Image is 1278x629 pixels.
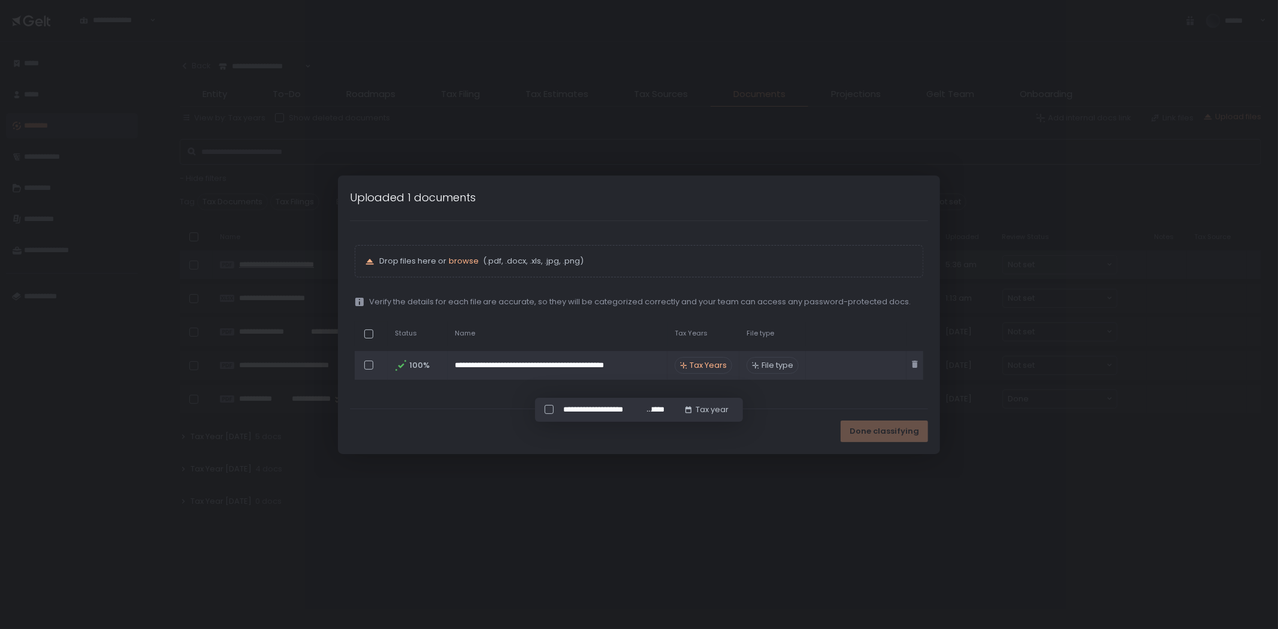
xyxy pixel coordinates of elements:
span: Verify the details for each file are accurate, so they will be categorized correctly and your tea... [369,297,911,307]
span: 100% [409,360,428,371]
span: (.pdf, .docx, .xls, .jpg, .png) [481,256,584,267]
span: File type [762,360,793,371]
button: Tax year [684,404,729,415]
h1: Uploaded 1 documents [350,189,476,205]
span: File type [747,329,774,338]
p: Drop files here or [379,256,914,267]
span: Name [455,329,475,338]
span: Status [395,329,417,338]
span: Tax Years [690,360,727,371]
span: Tax Years [675,329,708,338]
span: browse [449,255,479,267]
button: browse [449,256,479,267]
